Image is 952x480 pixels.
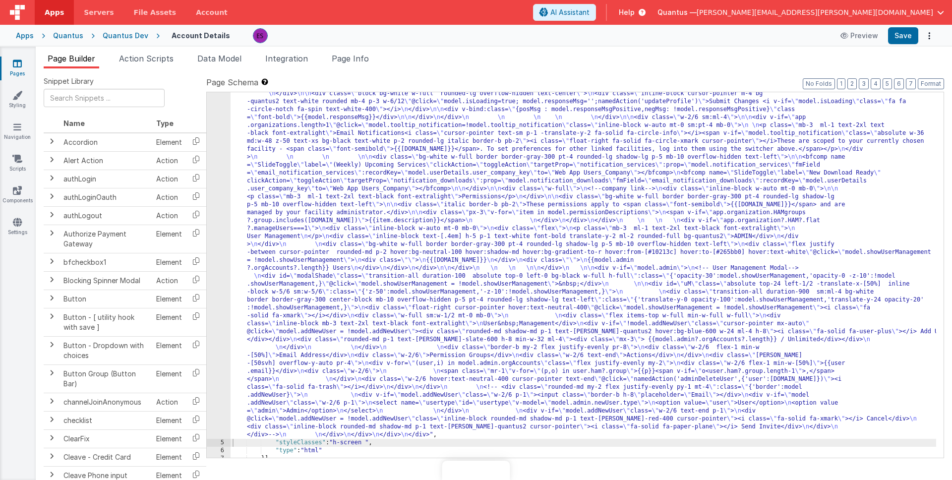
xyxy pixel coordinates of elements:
[152,188,186,206] td: Action
[152,225,186,253] td: Element
[59,336,152,364] td: Button - Dropdown with choices
[883,78,892,89] button: 5
[152,308,186,336] td: Element
[152,448,186,466] td: Element
[207,439,231,447] div: 5
[119,54,174,63] span: Action Scripts
[859,78,869,89] button: 3
[207,447,231,455] div: 6
[894,78,904,89] button: 6
[59,271,152,290] td: Blocking Spinner Modal
[888,27,918,44] button: Save
[59,253,152,271] td: bfcheckbox1
[152,253,186,271] td: Element
[847,78,857,89] button: 2
[59,151,152,170] td: Alert Action
[172,32,230,39] h4: Account Details
[84,7,114,17] span: Servers
[803,78,835,89] button: No Folds
[59,206,152,225] td: authLogout
[253,29,267,43] img: 2445f8d87038429357ee99e9bdfcd63a
[59,225,152,253] td: Authorize Payment Gateway
[44,89,165,107] input: Search Snippets ...
[152,429,186,448] td: Element
[207,455,231,463] div: 7
[265,54,308,63] span: Integration
[871,78,881,89] button: 4
[152,336,186,364] td: Element
[152,393,186,411] td: Action
[152,271,186,290] td: Action
[657,7,944,17] button: Quantus — [PERSON_NAME][EMAIL_ADDRESS][PERSON_NAME][DOMAIN_NAME]
[207,2,231,439] div: 4
[152,290,186,308] td: Element
[44,76,94,86] span: Snippet Library
[697,7,933,17] span: [PERSON_NAME][EMAIL_ADDRESS][PERSON_NAME][DOMAIN_NAME]
[152,151,186,170] td: Action
[152,206,186,225] td: Action
[53,31,83,41] div: Quantus
[59,188,152,206] td: authLoginOauth
[152,133,186,152] td: Element
[103,31,148,41] div: Quantus Dev
[48,54,95,63] span: Page Builder
[906,78,916,89] button: 7
[59,393,152,411] td: channelJoinAnonymous
[59,133,152,152] td: Accordion
[152,170,186,188] td: Action
[16,31,34,41] div: Apps
[59,290,152,308] td: Button
[834,28,884,44] button: Preview
[918,78,944,89] button: Format
[922,29,936,43] button: Options
[206,76,258,88] span: Page Schema
[837,78,845,89] button: 1
[59,170,152,188] td: authLogin
[550,7,590,17] span: AI Assistant
[533,4,596,21] button: AI Assistant
[59,411,152,429] td: checklist
[619,7,635,17] span: Help
[657,7,697,17] span: Quantus —
[134,7,177,17] span: File Assets
[45,7,64,17] span: Apps
[59,308,152,336] td: Button - [ utility hook with save ]
[59,364,152,393] td: Button Group (Button Bar)
[152,411,186,429] td: Element
[59,448,152,466] td: Cleave - Credit Card
[156,119,174,127] span: Type
[332,54,369,63] span: Page Info
[152,364,186,393] td: Element
[197,54,241,63] span: Data Model
[63,119,85,127] span: Name
[59,429,152,448] td: ClearFix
